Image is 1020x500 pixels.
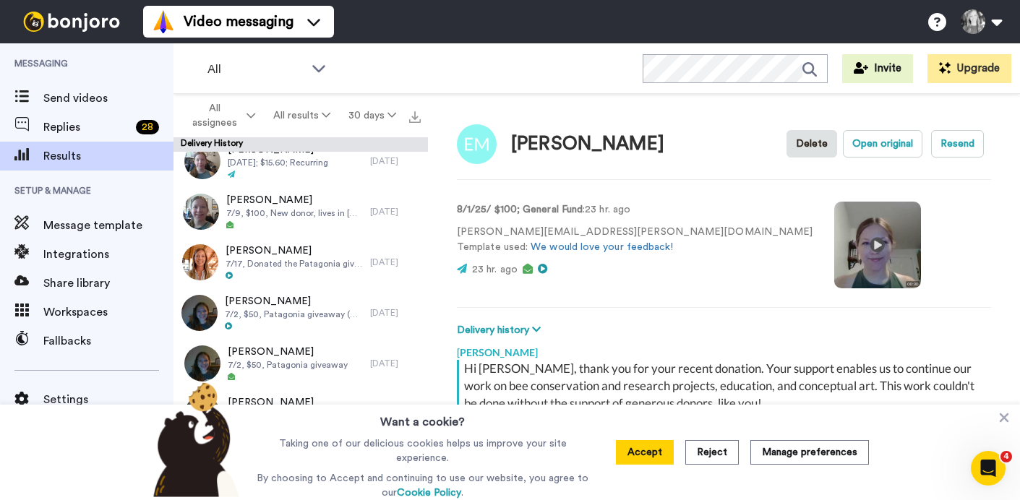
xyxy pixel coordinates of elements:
[43,90,173,107] span: Send videos
[843,130,922,158] button: Open original
[370,155,421,167] div: [DATE]
[152,10,175,33] img: vm-color.svg
[173,288,428,338] a: [PERSON_NAME]7/2, $50, Patagonia giveaway (also long time supporter and has been helping probono ...
[931,130,984,158] button: Resend
[181,295,218,331] img: 1800a49c-1aec-414d-8343-9c18ba7f2432-thumb.jpg
[182,244,218,280] img: e859437f-6edc-49ab-8454-33e2912c9a52-thumb.jpg
[184,143,220,179] img: 23209d05-d5c6-418f-84c0-3e3a9d1840de-thumb.jpg
[173,338,428,389] a: [PERSON_NAME]7/2, $50, Patagonia giveaway[DATE]
[225,309,363,320] span: 7/2, $50, Patagonia giveaway (also long time supporter and has been helping probono with grants a...
[43,303,173,321] span: Workspaces
[185,101,244,130] span: All assignees
[17,12,126,32] img: bj-logo-header-white.svg
[397,488,461,498] a: Cookie Policy
[511,134,664,155] div: [PERSON_NAME]
[370,257,421,268] div: [DATE]
[228,395,347,410] span: [PERSON_NAME]
[228,345,348,359] span: [PERSON_NAME]
[43,217,173,234] span: Message template
[971,451,1006,486] iframe: Intercom live chat
[226,193,363,207] span: [PERSON_NAME]
[464,360,987,412] div: Hi [PERSON_NAME], thank you for your recent donation. Your support enables us to continue our wor...
[339,103,405,129] button: 30 days
[927,54,1011,83] button: Upgrade
[253,436,592,465] p: Taking one of our delicious cookies helps us improve your site experience.
[1000,451,1012,462] span: 4
[457,202,813,217] p: : 23 hr. ago
[405,105,425,126] button: Export all results that match these filters now.
[457,322,545,338] button: Delivery history
[184,12,293,32] span: Video messaging
[370,206,421,217] div: [DATE]
[184,345,220,382] img: 6b92b8e5-d9a3-4571-8559-06cd4632a000-thumb.jpg
[43,275,173,292] span: Share library
[457,338,991,360] div: [PERSON_NAME]
[787,130,837,158] button: Delete
[173,186,428,237] a: [PERSON_NAME]7/9, $100, New donor, lives in [GEOGRAPHIC_DATA][DATE]
[43,246,173,263] span: Integrations
[183,194,219,230] img: ffdd6a72-bc69-440c-9835-1d99e9181223-thumb.jpg
[253,471,592,500] p: By choosing to Accept and continuing to use our website, you agree to our .
[225,294,363,309] span: [PERSON_NAME]
[842,54,913,83] button: Invite
[228,359,348,371] span: 7/2, $50, Patagonia giveaway
[228,157,328,168] span: [DATE]; $15.60; Recurring
[685,440,739,465] button: Reject
[226,207,363,219] span: 7/9, $100, New donor, lives in [GEOGRAPHIC_DATA]
[531,242,673,252] a: We would love your feedback!
[380,405,465,431] h3: Want a cookie?
[140,382,247,497] img: bear-with-cookie.png
[409,111,421,123] img: export.svg
[43,332,173,350] span: Fallbacks
[226,243,363,258] span: [PERSON_NAME]
[136,120,159,134] div: 28
[173,137,428,152] div: Delivery History
[207,61,304,78] span: All
[472,264,518,275] span: 23 hr. ago
[226,258,363,270] span: 7/17, Donated the Patagonia giveaway winnings back to BR to use for another fundraiser!
[616,440,674,465] button: Accept
[370,358,421,369] div: [DATE]
[176,95,265,136] button: All assignees
[43,391,173,408] span: Settings
[457,225,813,255] p: [PERSON_NAME][EMAIL_ADDRESS][PERSON_NAME][DOMAIN_NAME] Template used:
[43,118,130,136] span: Replies
[457,124,497,164] img: Image of Ethan McCoy
[370,307,421,319] div: [DATE]
[173,136,428,186] a: [PERSON_NAME][DATE]; $15.60; Recurring[DATE]
[173,389,428,439] a: [PERSON_NAME]7/3, $25, Patagonia giveaway[DATE]
[265,103,340,129] button: All results
[750,440,869,465] button: Manage preferences
[457,204,583,215] strong: 8/1/25/ $100; General Fund
[43,147,173,165] span: Results
[173,237,428,288] a: [PERSON_NAME]7/17, Donated the Patagonia giveaway winnings back to BR to use for another fundrais...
